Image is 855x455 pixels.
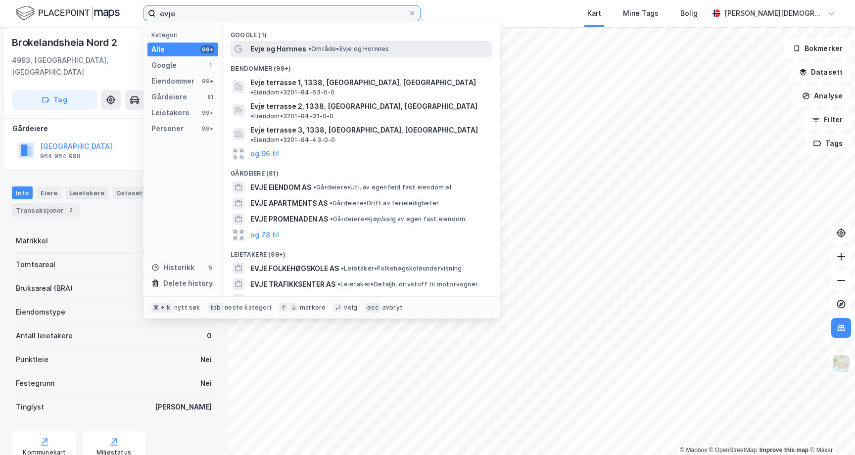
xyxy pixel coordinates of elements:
div: 99+ [200,125,214,133]
div: Nei [200,377,212,389]
div: Bolig [680,7,698,19]
span: Evje terrasse 1, 1338, [GEOGRAPHIC_DATA], [GEOGRAPHIC_DATA] [250,77,476,89]
div: Leietakere [151,107,190,119]
span: • [250,89,253,96]
a: OpenStreetMap [709,447,757,454]
span: Eiendom • 3201-84-43-0-0 [250,136,335,144]
span: • [308,45,311,52]
div: esc [365,303,380,313]
button: Tag [12,90,97,110]
div: Nei [200,354,212,365]
div: Info [12,186,33,199]
div: [PERSON_NAME][DEMOGRAPHIC_DATA] [724,7,823,19]
input: Søk på adresse, matrikkel, gårdeiere, leietakere eller personer [156,6,408,21]
div: markere [300,304,326,312]
div: Google (1) [223,23,500,41]
div: Historikk [151,262,194,273]
div: Festegrunn [16,377,54,389]
span: Gårdeiere • Utl. av egen/leid fast eiendom el. [313,183,453,191]
span: Leietaker • Detaljh. drivstoff til motorvogner [337,280,478,288]
span: EVJE APARTMENTS AS [250,197,328,209]
span: • [330,199,332,207]
div: Gårdeiere [12,123,215,135]
div: velg [344,304,357,312]
div: Matrikkel [16,235,48,247]
span: Gårdeiere • Kjøp/salg av egen fast eiendom [330,215,465,223]
div: Personer [151,123,184,135]
button: Analyse [794,86,851,106]
div: Eiendommer (99+) [223,57,500,75]
span: EVJE GOLFPARK AS [250,294,316,306]
span: EVJE FOLKEHØGSKOLE AS [250,263,339,274]
button: og 78 til [250,229,279,241]
div: [PERSON_NAME] [155,401,212,413]
a: Mapbox [680,447,707,454]
div: Google [151,59,177,71]
span: • [330,215,333,223]
div: avbryt [382,304,403,312]
button: Filter [804,110,851,130]
div: Delete history [163,277,213,289]
span: Evje og Hornnes [250,43,306,55]
div: Kategori [151,31,218,39]
div: 4993, [GEOGRAPHIC_DATA], [GEOGRAPHIC_DATA] [12,54,166,78]
button: Bokmerker [784,39,851,58]
img: Z [832,354,851,373]
span: • [313,183,316,191]
div: Eiendommer [151,75,194,87]
div: tab [208,303,223,313]
div: 964 964 998 [40,152,81,160]
div: Gårdeiere [151,91,187,103]
span: Område • Evje og Hornnes [308,45,389,53]
span: • [250,136,253,143]
div: 5 [206,264,214,272]
div: Alle [151,44,165,55]
div: 99+ [200,77,214,85]
span: EVJE TRAFIKKSENTER AS [250,278,335,290]
span: Evje terrasse 2, 1338, [GEOGRAPHIC_DATA], [GEOGRAPHIC_DATA] [250,100,477,112]
span: Eiendom • 3201-84-63-0-0 [250,89,335,96]
span: Eiendom • 3201-84-31-0-0 [250,112,334,120]
div: Eiendomstype [16,306,65,318]
div: ⌘ + k [151,303,172,313]
button: Tags [805,134,851,153]
a: Improve this map [760,447,808,454]
div: Kart [587,7,601,19]
div: Datasett [112,186,149,199]
span: • [337,280,340,288]
div: Leietakere (99+) [223,243,500,261]
div: 0 [207,330,212,342]
span: • [250,112,253,120]
span: • [341,265,344,272]
span: Gårdeiere • Drift av ferieleiligheter [330,199,439,207]
div: Mine Tags [623,7,659,19]
img: logo.f888ab2527a4732fd821a326f86c7f29.svg [16,4,120,22]
div: 99+ [200,109,214,117]
div: nytt søk [174,304,200,312]
div: neste kategori [225,304,271,312]
span: Leietaker • Folkehøgskoleundervisning [341,265,462,273]
div: 81 [206,93,214,101]
a: Maxar [810,447,833,454]
div: 99+ [200,45,214,53]
button: Datasett [791,62,851,82]
div: Punktleie [16,354,48,365]
span: EVJE EIENDOM AS [250,182,311,193]
div: Eiere [37,186,61,199]
div: Tinglyst [16,401,44,413]
div: Tomteareal [16,259,55,271]
div: Bruksareal (BRA) [16,282,73,294]
div: Leietakere [65,186,108,199]
div: Transaksjoner [12,203,80,217]
div: Antall leietakere [16,330,73,342]
span: Evje terrasse 3, 1338, [GEOGRAPHIC_DATA], [GEOGRAPHIC_DATA] [250,124,478,136]
div: Gårdeiere (81) [223,162,500,180]
div: Brokelandsheia Nord 2 [12,35,119,50]
button: og 96 til [250,148,279,160]
span: EVJE PROMENADEN AS [250,213,328,225]
div: 2 [66,205,76,215]
div: 1 [206,61,214,69]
